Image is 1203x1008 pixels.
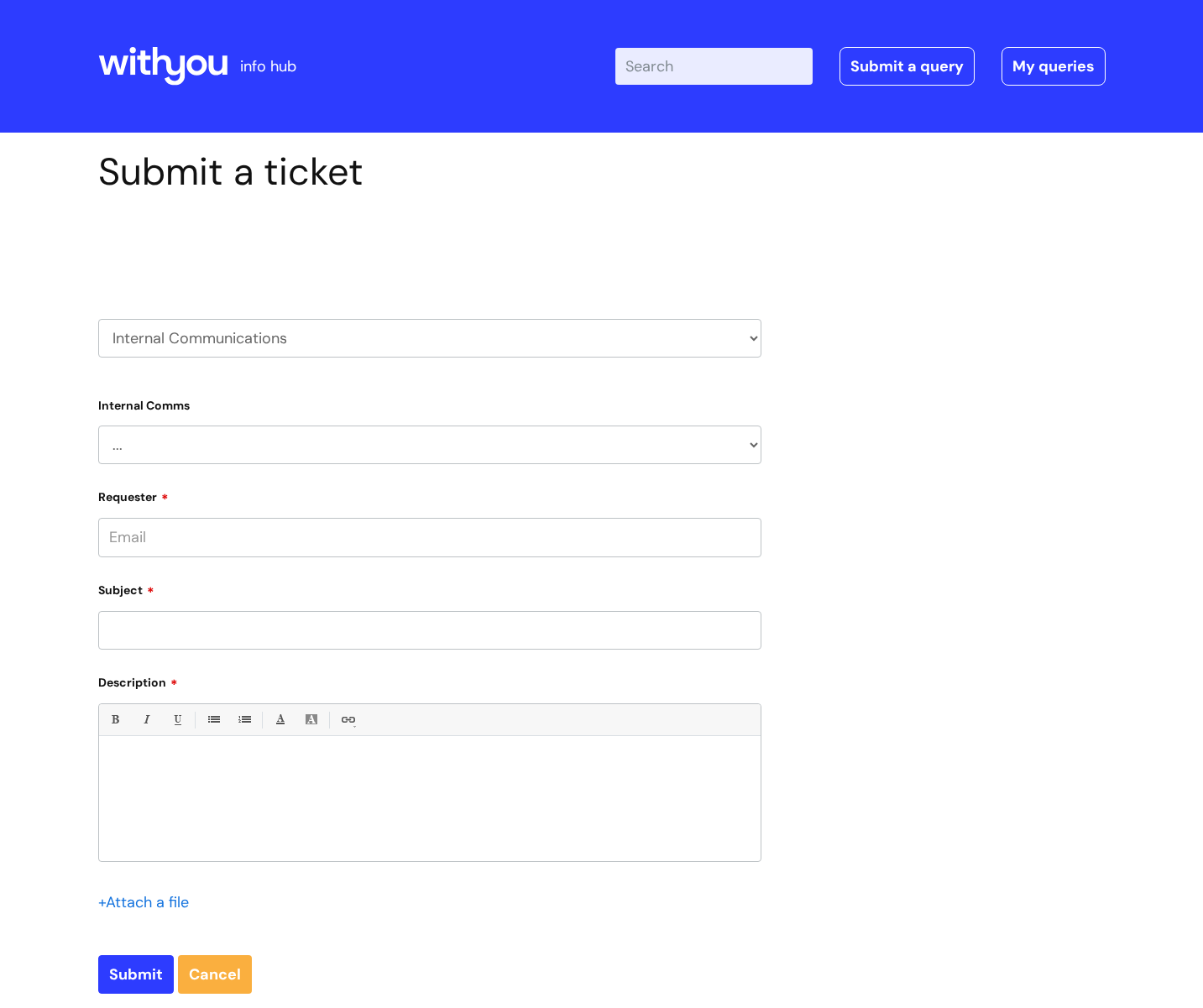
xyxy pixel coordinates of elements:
[337,709,358,730] a: Link
[98,670,761,690] label: Description
[98,395,761,413] label: Internal Comms
[240,53,296,80] p: info hub
[98,892,106,912] span: +
[233,709,254,730] a: 1. Ordered List (⌘⇧8)
[202,709,223,730] a: • Unordered List (⌘⇧7)
[135,709,156,730] a: Italic (⌘I)
[104,709,125,730] a: Bold (⌘B)
[98,149,761,195] h1: Submit a ticket
[301,709,322,730] a: Back Color
[98,518,761,556] input: Email
[839,47,975,86] a: Submit a query
[98,889,199,916] div: Attach a file
[1002,47,1106,86] a: My queries
[166,709,187,730] a: Underline(⌘U)
[269,709,290,730] a: Font Color
[178,955,252,994] a: Cancel
[98,233,761,264] h2: Select issue type
[98,484,761,504] label: Requester
[98,955,174,994] input: Submit
[615,48,813,85] input: Search
[98,577,761,598] label: Subject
